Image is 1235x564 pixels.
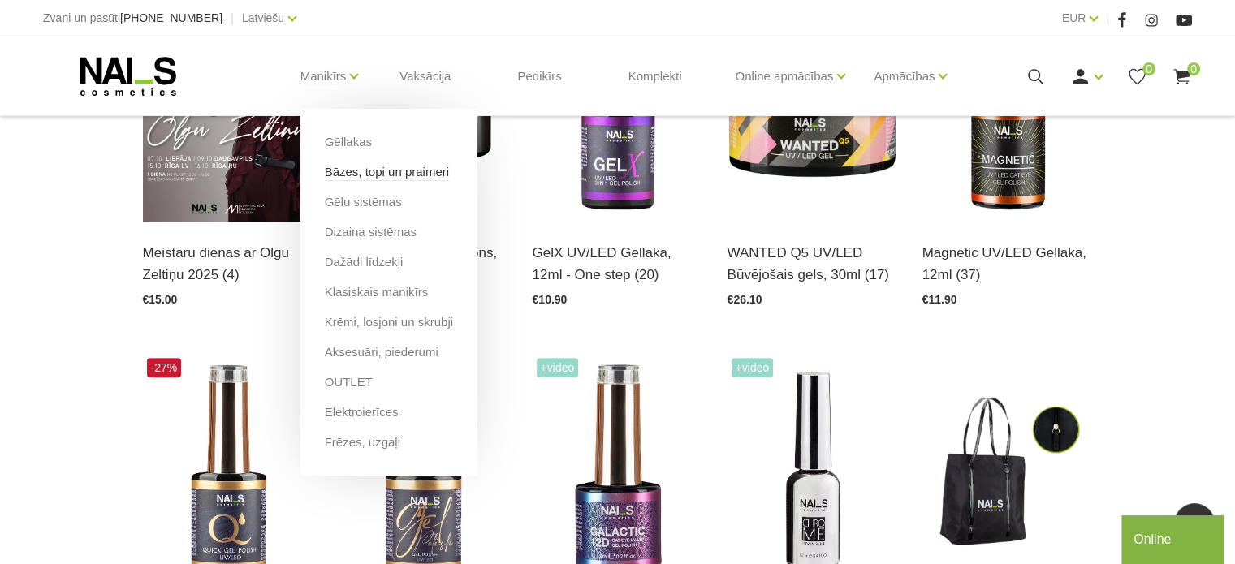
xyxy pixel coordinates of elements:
[325,223,417,241] a: Dizaina sistēmas
[325,403,399,421] a: Elektroierīces
[325,433,400,451] a: Frēzes, uzgaļi
[1062,8,1086,28] a: EUR
[325,313,453,331] a: Krēmi, losjoni un skrubji
[874,44,935,109] a: Apmācības
[1121,512,1227,564] iframe: chat widget
[325,343,438,361] a: Aksesuāri, piederumi
[1187,62,1200,75] span: 0
[386,37,464,115] a: Vaksācija
[325,163,449,181] a: Bāzes, topi un praimeri
[1172,67,1192,87] a: 0
[231,8,234,28] span: |
[300,44,347,109] a: Manikīrs
[120,11,222,24] span: [PHONE_NUMBER]
[537,358,579,377] span: +Video
[504,37,574,115] a: Pedikīrs
[43,8,222,28] div: Zvani un pasūti
[1142,62,1155,75] span: 0
[143,293,178,306] span: €15.00
[533,242,703,286] a: GelX UV/LED Gellaka, 12ml - One step (20)
[728,242,898,286] a: WANTED Q5 UV/LED Būvējošais gels, 30ml (17)
[615,37,695,115] a: Komplekti
[325,373,373,391] a: OUTLET
[242,8,284,28] a: Latviešu
[120,12,222,24] a: [PHONE_NUMBER]
[922,242,1093,286] a: Magnetic UV/LED Gellaka, 12ml (37)
[1127,67,1147,87] a: 0
[922,293,957,306] span: €11.90
[325,193,402,211] a: Gēlu sistēmas
[147,358,182,377] span: -27%
[533,293,568,306] span: €10.90
[735,44,833,109] a: Online apmācības
[325,253,404,271] a: Dažādi līdzekļi
[732,358,774,377] span: +Video
[728,293,762,306] span: €26.10
[325,133,372,151] a: Gēllakas
[1106,8,1109,28] span: |
[325,283,429,301] a: Klasiskais manikīrs
[143,242,313,286] a: Meistaru dienas ar Olgu Zeltiņu 2025 (4)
